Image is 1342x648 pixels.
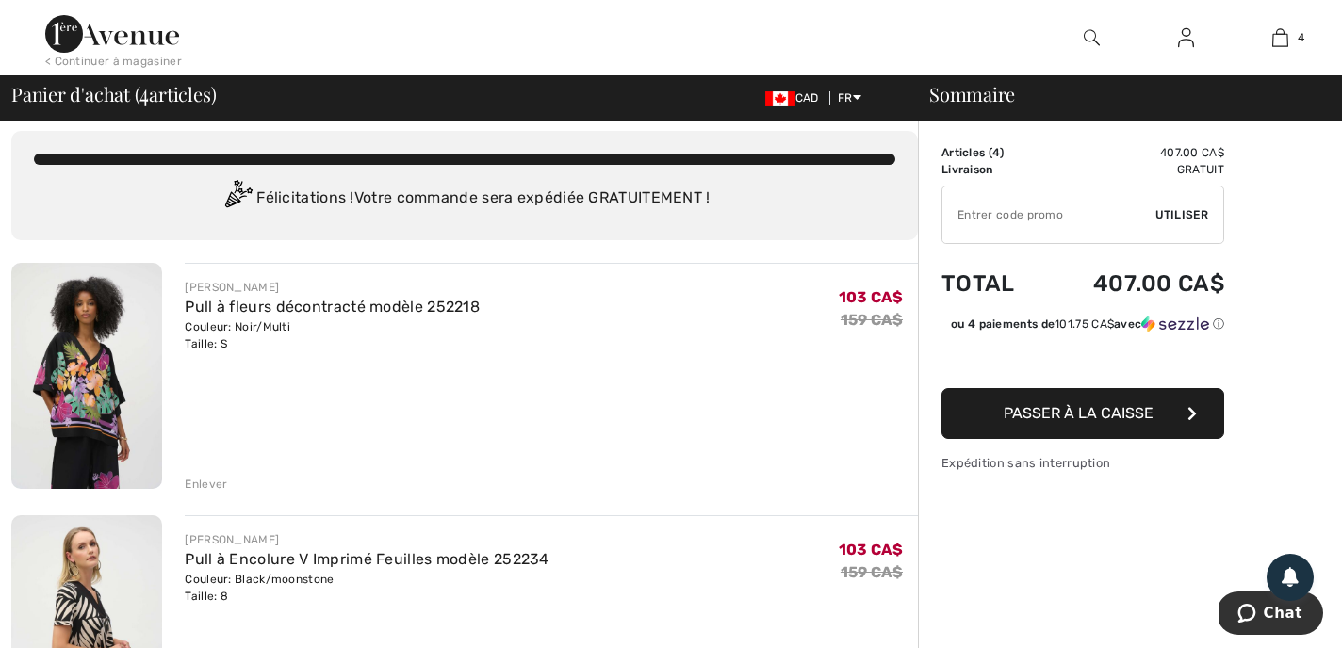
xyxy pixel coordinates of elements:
[907,85,1331,104] div: Sommaire
[839,288,903,306] span: 103 CA$
[185,571,548,605] div: Couleur: Black/moonstone Taille: 8
[941,388,1224,439] button: Passer à la caisse
[1042,161,1224,178] td: Gratuit
[185,550,548,568] a: Pull à Encolure V Imprimé Feuilles modèle 252234
[841,311,903,329] s: 159 CA$
[1055,317,1114,331] span: 101.75 CA$
[219,180,256,218] img: Congratulation2.svg
[941,316,1224,339] div: ou 4 paiements de101.75 CA$avecSezzle Cliquez pour en savoir plus sur Sezzle
[839,541,903,559] span: 103 CA$
[941,161,1042,178] td: Livraison
[1298,29,1304,46] span: 4
[1042,251,1224,316] td: 407.00 CA$
[1234,26,1326,49] a: 4
[951,316,1224,332] div: ou 4 paiements de avec
[185,476,227,493] div: Enlever
[1141,316,1209,332] img: Sezzle
[139,80,149,105] span: 4
[941,251,1042,316] td: Total
[838,91,861,105] span: FR
[45,53,182,70] div: < Continuer à magasiner
[1178,26,1194,49] img: Mes infos
[941,339,1224,381] iframe: PayPal-paypal
[185,531,548,548] div: [PERSON_NAME]
[1163,26,1209,50] a: Se connecter
[185,298,480,316] a: Pull à fleurs décontracté modèle 252218
[941,454,1224,472] div: Expédition sans interruption
[185,279,480,296] div: [PERSON_NAME]
[1004,404,1154,422] span: Passer à la caisse
[942,186,1155,243] input: Code promo
[185,318,480,352] div: Couleur: Noir/Multi Taille: S
[765,91,795,106] img: Canadian Dollar
[1272,26,1288,49] img: Mon panier
[1219,591,1323,639] iframe: Ouvre un widget dans lequel vous pouvez chatter avec l’un de nos agents
[841,563,903,581] s: 159 CA$
[765,91,826,105] span: CAD
[34,180,895,218] div: Félicitations ! Votre commande sera expédiée GRATUITEMENT !
[11,85,216,104] span: Panier d'achat ( articles)
[1155,206,1208,223] span: Utiliser
[1084,26,1100,49] img: recherche
[941,144,1042,161] td: Articles ( )
[992,146,1000,159] span: 4
[45,15,179,53] img: 1ère Avenue
[11,263,162,489] img: Pull à fleurs décontracté modèle 252218
[1042,144,1224,161] td: 407.00 CA$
